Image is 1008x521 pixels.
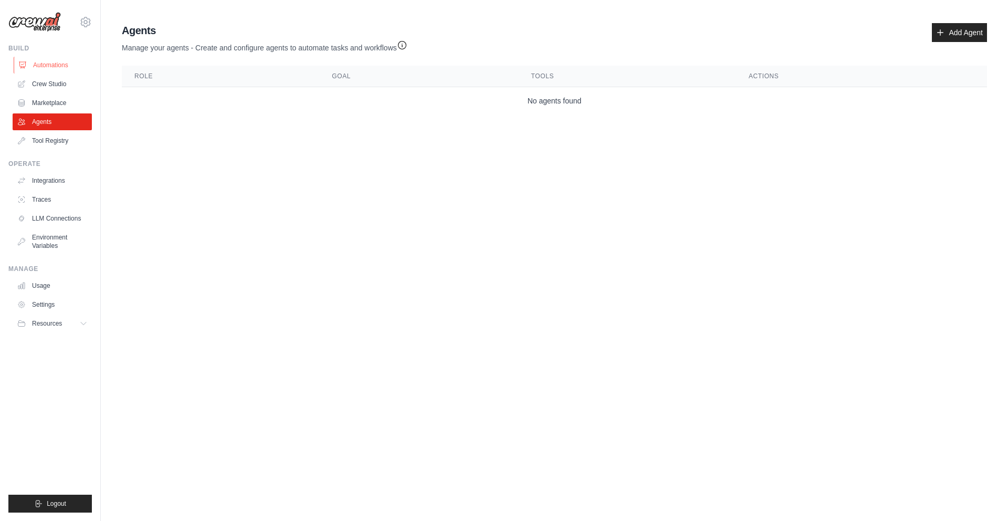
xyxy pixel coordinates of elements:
[8,265,92,273] div: Manage
[47,499,66,508] span: Logout
[122,87,987,115] td: No agents found
[13,315,92,332] button: Resources
[122,66,319,87] th: Role
[14,57,93,74] a: Automations
[13,172,92,189] a: Integrations
[8,44,92,53] div: Build
[13,132,92,149] a: Tool Registry
[519,66,736,87] th: Tools
[13,210,92,227] a: LLM Connections
[13,95,92,111] a: Marketplace
[13,296,92,313] a: Settings
[932,23,987,42] a: Add Agent
[13,76,92,92] a: Crew Studio
[13,277,92,294] a: Usage
[13,113,92,130] a: Agents
[8,160,92,168] div: Operate
[736,66,987,87] th: Actions
[13,191,92,208] a: Traces
[122,38,407,53] p: Manage your agents - Create and configure agents to automate tasks and workflows
[32,319,62,328] span: Resources
[319,66,518,87] th: Goal
[122,23,407,38] h2: Agents
[8,495,92,513] button: Logout
[13,229,92,254] a: Environment Variables
[8,12,61,32] img: Logo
